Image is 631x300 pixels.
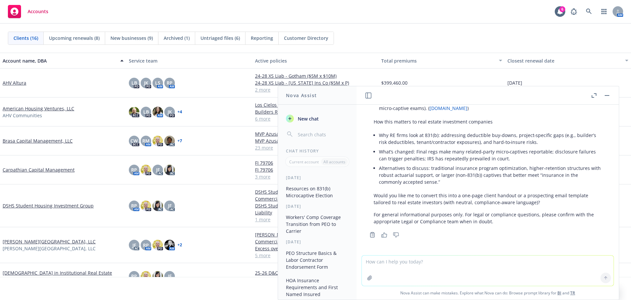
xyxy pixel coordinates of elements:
[3,105,74,112] a: American Housing Ventures, LLC
[296,115,319,122] span: New chat
[131,202,137,209] span: RP
[152,201,163,211] img: photo
[284,35,328,41] span: Customer Directory
[283,212,351,236] button: Workers' Comp Coverage Transition from PEO to Carrier
[278,239,357,245] div: [DATE]
[132,242,136,249] span: JF
[255,216,376,223] a: 1 more
[3,245,96,252] span: [PERSON_NAME][GEOGRAPHIC_DATA], LLC
[557,290,561,296] a: BI
[143,242,149,249] span: RP
[255,276,376,283] a: 25-26 GL - NIAC
[129,57,250,64] div: Service team
[278,175,357,180] div: [DATE]
[3,238,96,245] a: [PERSON_NAME][GEOGRAPHIC_DATA], LLC
[164,165,175,175] img: photo
[255,108,376,115] a: Builders Risk
[168,108,172,115] span: JK
[567,5,580,18] a: Report a Bug
[582,5,596,18] a: Search
[130,137,138,144] span: CW
[5,2,51,21] a: Accounts
[131,273,137,280] span: RP
[3,269,124,283] a: [DEMOGRAPHIC_DATA] in Institutional Real Estate (FIIRE)
[131,166,137,173] span: RP
[507,57,621,64] div: Closest renewal date
[3,202,94,209] a: DSHS Student Housing Investment Group
[379,96,602,113] li: Historical note: IRS settlement initiative terms (good color on how the IRS has resolved some mic...
[3,166,75,173] a: Carpathian Capital Management
[296,130,349,139] input: Search chats
[255,231,376,245] a: [PERSON_NAME][GEOGRAPHIC_DATA], LLC - Commercial Package
[286,92,317,99] h1: Nova Assist
[129,107,139,117] img: photo
[255,245,376,252] a: Excess over GL, Hired/Non-owned Auto, Auto Liability
[3,79,26,86] a: AHV Altura
[379,130,602,147] li: Why RE firms look at 831(b): addressing deductible buy‑downs, project‑specific gaps (e.g., builde...
[156,166,160,173] span: JF
[255,101,376,108] a: Los Cielos Builders Risk
[177,243,182,247] a: + 2
[167,79,173,86] span: RP
[152,240,163,250] img: photo
[283,275,351,300] button: HOA Insurance Requirements and First Named Insured
[252,53,379,68] button: Active policies
[507,79,522,86] span: [DATE]
[168,273,172,280] span: JF
[278,148,357,154] div: Chat History
[255,252,376,259] a: 5 more
[570,290,575,296] a: TR
[143,108,149,115] span: LB
[152,107,163,117] img: photo
[323,159,345,165] p: All accounts
[391,230,401,239] button: Thumbs down
[255,269,376,276] a: 25-26 D&O and EPL
[3,137,73,144] a: Brasa Capital Management, LLC
[374,118,602,125] p: How this matters to real estate investment companies
[379,147,602,163] li: What’s changed: Final regs make many related‑party micro‑captives reportable; disclosure failures...
[283,183,351,201] button: Resources on 831(b) Microcaptive Election
[164,35,190,41] span: Archived (1)
[369,232,375,238] svg: Copy to clipboard
[255,188,376,202] a: DSHS Student Housing Investment Group - Commercial Property
[126,53,252,68] button: Service team
[255,86,376,93] a: 2 more
[131,79,137,86] span: LB
[49,35,100,41] span: Upcoming renewals (8)
[200,35,240,41] span: Untriaged files (6)
[141,165,151,175] img: photo
[164,136,175,146] img: photo
[255,137,376,144] a: MVP Azusa Foothill LLC
[255,72,376,79] a: 24-28 XS Liab - Gotham ($5M x $10M)
[255,144,376,151] a: 23 more
[381,57,495,64] div: Total premiums
[177,110,182,114] a: + 4
[142,137,150,144] span: RM
[255,166,376,173] a: FI 79706
[559,6,565,12] div: 6
[28,9,48,14] span: Accounts
[164,240,175,250] img: photo
[255,202,376,216] a: DSHS Student Housing Investment Group - Excess Liability
[152,136,163,146] img: photo
[255,115,376,122] a: 6 more
[144,79,148,86] span: JK
[251,35,273,41] span: Reporting
[374,192,602,206] p: Would you like me to convert this into a one‑page client handout or a prospecting email template ...
[255,130,376,137] a: MVP Azusa Foothill LLC | Excess $1M x $5M
[141,201,151,211] img: photo
[289,159,319,165] p: Current account
[110,35,153,41] span: New businesses (9)
[278,204,357,209] div: [DATE]
[505,53,631,68] button: Closest renewal date
[359,286,616,300] span: Nova Assist can make mistakes. Explore what Nova can do: Browse prompt library for and
[597,5,611,18] a: Switch app
[177,139,182,143] a: + 7
[381,79,408,86] span: $399,460.00
[255,79,376,86] a: 24-28 XS LIab - [US_STATE] Ins Co ($5M x P)
[255,159,376,166] a: FI 79706
[13,35,38,41] span: Clients (16)
[141,271,151,282] img: photo
[168,202,172,209] span: JF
